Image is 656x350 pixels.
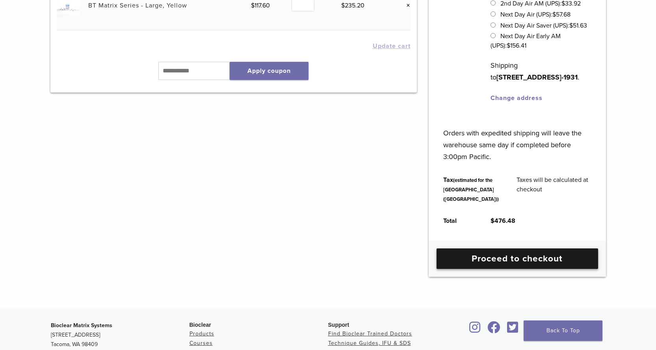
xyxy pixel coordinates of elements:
p: Shipping to . [491,59,591,83]
a: Change address [491,94,543,102]
bdi: 476.48 [491,217,515,225]
a: Bioclear [485,326,503,334]
td: Taxes will be calculated at checkout [508,169,600,210]
a: Technique Guides, IFU & SDS [328,340,411,346]
label: Next Day Air Early AM (UPS): [491,32,560,50]
bdi: 57.68 [552,11,571,19]
span: $ [569,22,573,30]
strong: Bioclear Matrix Systems [51,322,112,329]
bdi: 156.41 [507,42,526,50]
span: $ [491,217,494,225]
button: Update cart [373,43,411,49]
button: Apply coupon [230,62,308,80]
a: BT Matrix Series - Large, Yellow [88,2,187,9]
th: Total [435,210,482,232]
span: $ [552,11,556,19]
bdi: 51.63 [569,22,587,30]
span: $ [507,42,510,50]
strong: [STREET_ADDRESS]-1931 [496,73,578,81]
label: Next Day Air (UPS): [500,11,571,19]
span: $ [251,2,255,9]
a: Bioclear [467,326,483,334]
bdi: 235.20 [341,2,364,9]
th: Tax [435,169,508,210]
a: Remove this item [400,0,411,11]
a: Find Bioclear Trained Doctors [328,330,412,337]
a: Products [190,330,214,337]
label: Next Day Air Saver (UPS): [500,22,587,30]
a: Bioclear [505,326,521,334]
a: Proceed to checkout [437,248,598,269]
span: Bioclear [190,322,211,328]
a: Back To Top [524,320,602,341]
bdi: 117.60 [251,2,270,9]
small: (estimated for the [GEOGRAPHIC_DATA] ([GEOGRAPHIC_DATA])) [443,177,499,202]
a: Courses [190,340,213,346]
span: $ [341,2,345,9]
span: Support [328,322,349,328]
p: Orders with expedited shipping will leave the warehouse same day if completed before 3:00pm Pacific. [443,115,591,163]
